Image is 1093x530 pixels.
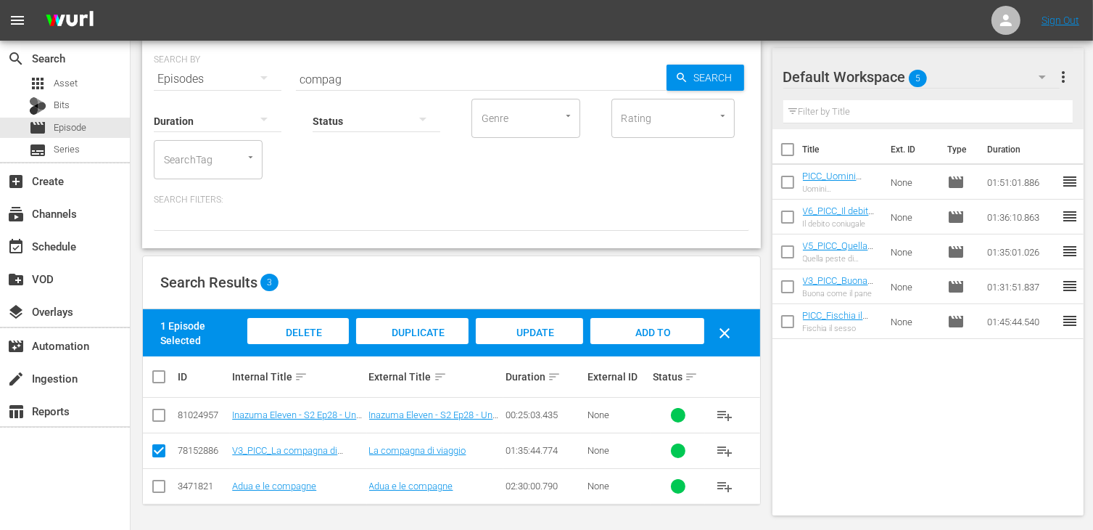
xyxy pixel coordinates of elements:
a: V3_PICC_La compagna di viaggio [232,445,343,467]
span: Episode [948,174,965,191]
span: Episode [54,121,86,135]
button: Update Metadata [476,318,584,344]
span: VOD [7,271,25,288]
span: sort [548,370,561,383]
div: None [587,481,648,492]
button: Open [244,150,257,164]
a: Adua e le compagne [232,481,316,492]
a: V6_PICC_Il debito coniugale [803,205,875,227]
a: Sign Out [1042,15,1079,26]
span: Reports [7,403,25,420]
span: Create [7,173,25,190]
div: 78152886 [178,445,228,456]
span: clear [717,325,734,342]
button: Add to Workspace [590,318,704,344]
div: Episodes [154,59,281,99]
span: Duplicate Episode [380,327,445,366]
span: Schedule [7,238,25,256]
span: sort [685,370,698,383]
div: 81024957 [178,409,228,420]
div: None [587,409,648,420]
span: Episode [948,243,965,261]
div: Fischia il sesso [803,324,879,333]
button: Search [667,65,744,91]
th: Ext. ID [882,129,939,170]
div: ID [178,371,228,383]
td: None [885,200,942,235]
span: Bits [54,98,70,113]
a: Inazuma Eleven - S2 Ep28 - Un nuovo compagno di squadra [232,409,362,431]
span: playlist_add [716,478,733,495]
div: Buona come il pane [803,289,879,298]
div: 01:35:44.774 [506,445,583,456]
span: Update Metadata [498,327,561,366]
th: Title [803,129,882,170]
div: Duration [506,368,583,386]
span: more_vert [1055,68,1073,86]
td: None [885,235,942,269]
span: Add to Workspace [611,327,682,366]
th: Type [939,129,979,170]
button: playlist_add [707,433,742,468]
span: Episode [29,119,46,136]
a: Adua e le compagne [369,481,453,492]
td: 01:31:51.837 [982,269,1062,304]
button: more_vert [1055,60,1073,94]
span: Series [54,142,80,157]
span: menu [9,12,26,29]
span: reorder [1062,312,1079,330]
button: clear [708,316,743,351]
span: playlist_add [716,442,733,460]
div: Bits [29,97,46,115]
div: Default Workspace [783,57,1060,97]
div: 00:25:03.435 [506,409,583,420]
button: playlist_add [707,398,742,433]
span: Delete Episodes [269,327,327,366]
a: Inazuma Eleven - S2 Ep28 - Un nuovo compagno di squadra [369,409,499,431]
a: PICC_Uomini sull'[PERSON_NAME] di una crisi di nervi [803,171,874,214]
span: Overlays [7,303,25,321]
td: None [885,304,942,339]
div: 1 Episode Selected [160,319,244,348]
span: sort [294,370,308,383]
span: reorder [1062,242,1079,260]
a: PICC_Fischia il sesso [803,310,869,332]
button: Open [561,109,575,123]
td: None [885,165,942,200]
div: Il debito coniugale [803,219,879,229]
button: Delete Episodes [247,318,349,344]
div: Status [653,368,703,386]
button: Open [716,109,730,123]
a: V5_PICC_Quella peste di [GEOGRAPHIC_DATA] [803,240,878,284]
div: Quella peste di Pierina [803,254,879,264]
span: Series [29,142,46,159]
img: ans4CAIJ8jUAAAAAAAAAAAAAAAAAAAAAAAAgQb4GAAAAAAAAAAAAAAAAAAAAAAAAJMjXAAAAAAAAAAAAAAAAAAAAAAAAgAT5G... [35,4,104,38]
span: Asset [29,75,46,92]
div: Internal Title [232,368,364,386]
span: playlist_add [716,407,733,424]
td: 01:36:10.863 [982,200,1062,235]
span: Ingestion [7,370,25,388]
span: 3 [260,274,279,291]
span: reorder [1062,277,1079,295]
a: V3_PICC_Buona come il pane [803,275,874,297]
span: Episode [948,278,965,295]
td: 01:45:44.540 [982,304,1062,339]
span: Channels [7,205,25,223]
button: playlist_add [707,469,742,504]
div: External ID [587,371,648,383]
p: Search Filters: [154,194,749,206]
span: reorder [1062,173,1079,190]
span: Search Results [160,274,257,291]
span: Automation [7,338,25,355]
div: 3471821 [178,481,228,492]
span: 5 [909,63,927,94]
div: None [587,445,648,456]
span: Search [688,65,744,91]
span: Search [7,50,25,68]
span: reorder [1062,208,1079,225]
div: 02:30:00.790 [506,481,583,492]
div: Uomini sull'[PERSON_NAME] di una crisi di nervi [803,184,879,194]
a: La compagna di viaggio [369,445,466,456]
td: None [885,269,942,304]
